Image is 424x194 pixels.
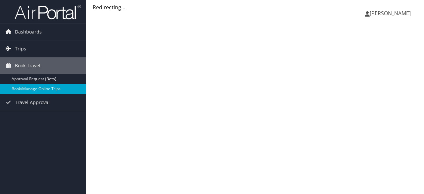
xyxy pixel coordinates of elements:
div: Redirecting... [93,3,417,11]
img: airportal-logo.png [15,4,81,20]
span: Book Travel [15,57,40,74]
span: Trips [15,40,26,57]
span: [PERSON_NAME] [370,10,411,17]
span: Dashboards [15,24,42,40]
span: Travel Approval [15,94,50,111]
a: [PERSON_NAME] [365,3,417,23]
